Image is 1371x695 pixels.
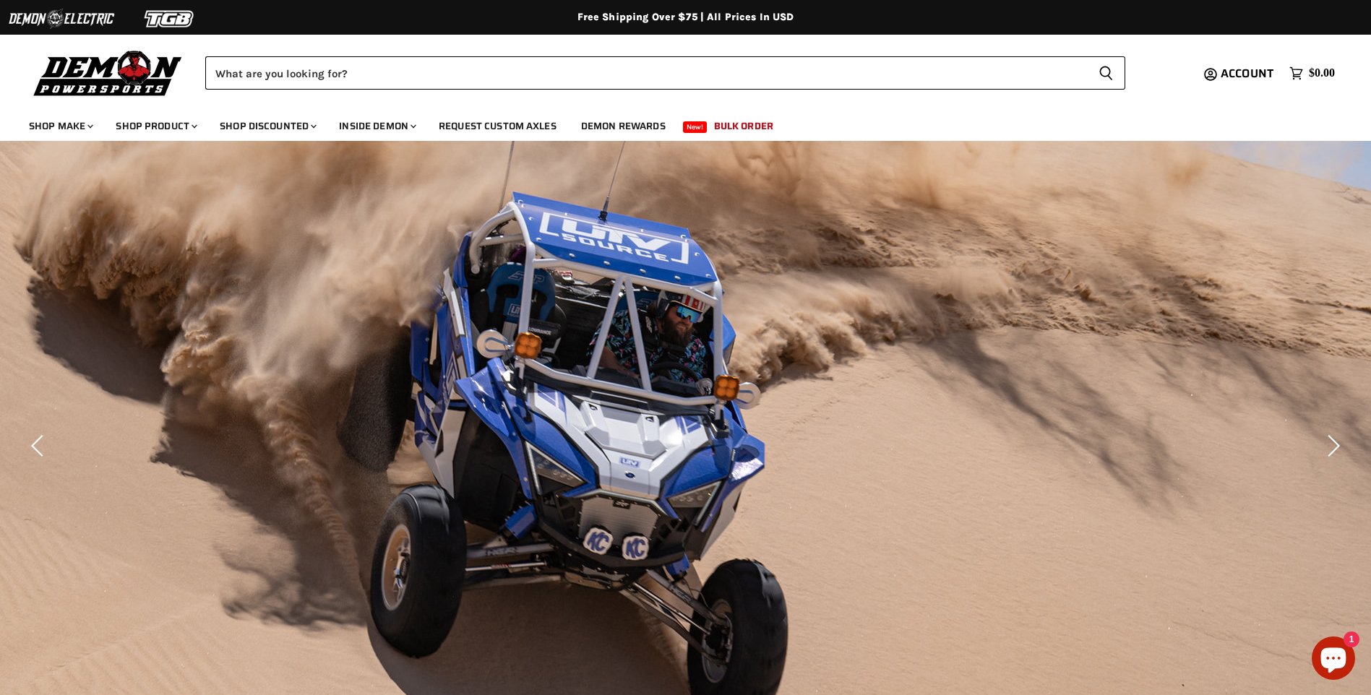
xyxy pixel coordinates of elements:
[1307,636,1359,683] inbox-online-store-chat: Shopify online store chat
[105,111,206,141] a: Shop Product
[683,121,708,133] span: New!
[1087,56,1125,90] button: Search
[1309,66,1335,80] span: $0.00
[18,111,102,141] a: Shop Make
[703,111,784,141] a: Bulk Order
[205,56,1125,90] form: Product
[1317,431,1346,460] button: Next
[570,111,676,141] a: Demon Rewards
[428,111,567,141] a: Request Custom Axles
[209,111,325,141] a: Shop Discounted
[1282,63,1342,84] a: $0.00
[29,47,187,98] img: Demon Powersports
[1221,64,1273,82] span: Account
[1214,67,1282,80] a: Account
[7,5,116,33] img: Demon Electric Logo 2
[108,11,1264,24] div: Free Shipping Over $75 | All Prices In USD
[25,431,54,460] button: Previous
[205,56,1087,90] input: Search
[18,105,1331,141] ul: Main menu
[116,5,224,33] img: TGB Logo 2
[328,111,425,141] a: Inside Demon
